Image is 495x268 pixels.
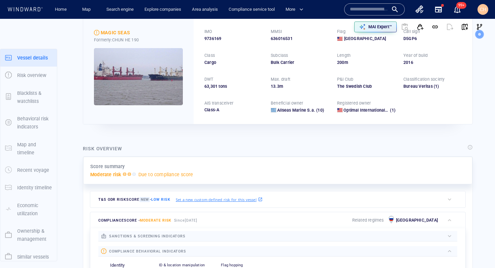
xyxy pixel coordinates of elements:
span: 3 [277,84,279,89]
span: compliance score - [98,218,171,223]
span: ID & location manipulation [159,263,205,267]
button: Similar vessels [0,248,57,266]
p: MAI Expert™ [368,24,392,30]
a: Home [52,4,69,15]
p: Subclass [271,52,288,59]
span: . [275,84,277,89]
div: 636016531 [271,36,329,42]
span: sanctions & screening indicators [109,234,186,238]
div: The Swedish Club [337,83,395,89]
p: Beneficial owner [271,100,303,106]
p: AIS transceiver [204,100,233,106]
p: Due to compliance score [138,170,193,179]
div: 2016 [403,60,462,66]
button: Visual Link Analysis [472,20,487,34]
a: Compliance service tool [226,4,277,15]
div: D5GP6 [403,36,462,42]
img: 5908b6b11fa39e459c5280d8_0 [94,48,183,105]
p: Score summary [90,162,125,170]
p: DWT [204,76,213,82]
span: Since [DATE] [174,218,197,223]
button: Blacklists & watchlists [0,84,57,110]
span: (1) [389,107,395,113]
button: Behavioral risk indicators [0,110,57,136]
a: Blacklists & watchlists [0,93,57,100]
span: More [286,6,303,13]
span: 9736169 [204,36,221,42]
a: Optimal International Shipping Co (1) [343,107,395,113]
p: Economic utilization [17,201,52,218]
a: Map and timeline [0,145,57,151]
a: Explore companies [142,4,184,15]
a: Economic utilization [0,206,57,212]
button: View on map [457,20,472,34]
button: Economic utilization [0,197,57,223]
p: Registered owner [337,100,371,106]
button: Map [77,4,98,15]
div: Bureau Veritas [403,83,433,89]
button: More [283,4,309,15]
p: Similar vessels [17,253,49,261]
a: Recent voyage [0,167,57,173]
button: Map and timeline [0,136,57,162]
p: Ownership & management [17,227,52,243]
a: Identity timeline [0,184,57,191]
p: Behavioral risk indicators [17,115,52,131]
span: [GEOGRAPHIC_DATA] [344,36,386,42]
button: Home [50,4,71,15]
p: Set a new custom defined risk for this vessel [176,197,257,202]
span: m [344,60,348,65]
a: Allseas Marine S.a. (10) [277,107,324,113]
span: CH [480,7,486,12]
p: Map and timeline [17,141,52,157]
button: Risk overview [0,67,57,84]
span: Moderate risk [140,218,171,223]
span: (10) [315,107,324,113]
div: Risk overview [83,145,122,153]
p: Risk overview [17,71,46,79]
a: Risk overview [0,72,57,78]
button: Vessel details [0,49,57,67]
span: Low risk [151,197,170,202]
button: Get link [428,20,442,34]
span: 200 [337,60,344,65]
div: Cargo [204,60,263,66]
div: Formerly: CHUN HE 190 [94,37,183,43]
p: Year of build [403,52,428,59]
span: 13 [271,84,275,89]
a: Behavioral risk indicators [0,119,57,126]
a: Search engine [104,4,136,15]
span: (1) [433,83,462,89]
span: m [279,84,283,89]
div: Bureau Veritas [403,83,462,89]
button: MAI Expert™ [354,22,397,32]
div: 63,301 tons [204,83,263,89]
div: Notification center [453,5,461,13]
a: Map [79,4,96,15]
p: Length [337,52,351,59]
span: New [139,197,150,202]
a: Set a new custom defined risk for this vessel [176,196,263,203]
button: Identity timeline [0,179,57,196]
span: Allseas Marine S.a. [277,108,315,113]
button: CH [476,3,490,16]
button: Recent voyage [0,161,57,179]
span: Class-A [204,107,219,112]
a: Vessel details [0,54,57,61]
span: compliance behavioral indicators [109,249,186,254]
span: Optimal International Shipping Co [343,108,409,113]
p: Class [204,52,215,59]
p: Related regimes [352,217,384,223]
p: Blacklists & watchlists [17,89,52,106]
a: Area analysis [189,4,221,15]
p: Classification society [403,76,444,82]
p: Moderate risk [90,170,122,179]
button: Add to vessel list [413,20,428,34]
p: [GEOGRAPHIC_DATA] [396,217,438,223]
iframe: Chat [466,238,490,263]
a: Ownership & management [0,232,57,238]
p: Max. draft [271,76,290,82]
